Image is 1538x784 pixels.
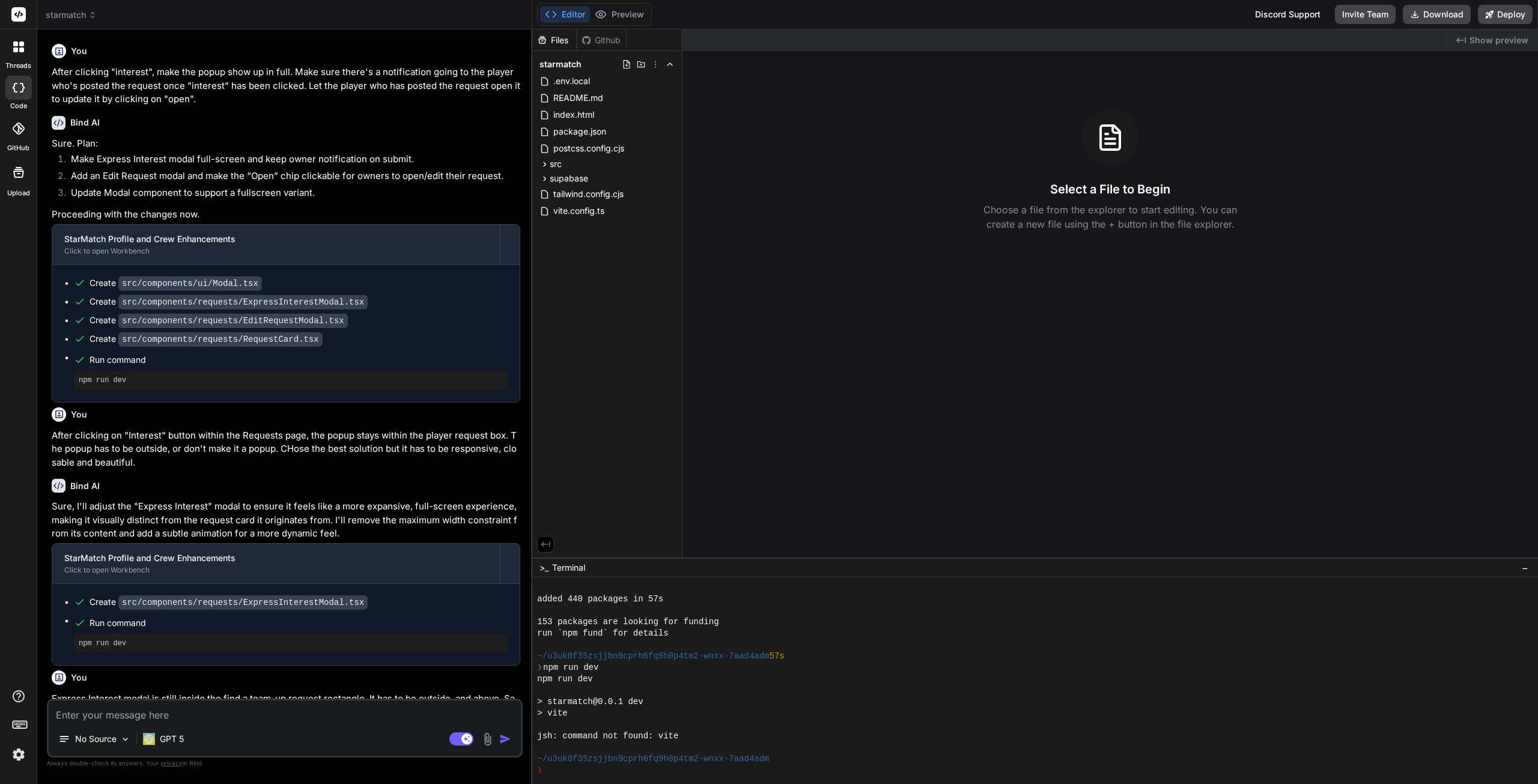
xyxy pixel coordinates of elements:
div: StarMatch Profile and Crew Enhancements [64,233,488,245]
li: Update Modal component to support a fullscreen variant. [61,186,520,203]
div: Files [532,34,576,46]
span: postcss.config.cjs [552,141,625,156]
button: Editor [540,6,590,23]
div: Discord Support [1248,5,1328,24]
h6: You [71,45,87,57]
p: After clicking "interest", make the popup show up in full. Make sure there's a notification going... [52,65,520,106]
span: Run command [90,617,508,629]
span: npm run dev [537,673,592,685]
span: ~/u3uk0f35zsjjbn9cprh6fq9h0p4tm2-wnxx-7aad4adm [537,651,769,662]
p: After clicking on "Interest" button within the Requests page, the popup stays within the player r... [52,429,520,470]
span: run `npm fund` for details [537,628,668,639]
span: privacy [161,759,183,767]
img: Pick Models [120,734,130,744]
h6: Bind AI [70,480,100,492]
label: GitHub [7,143,29,153]
div: Create [90,277,262,290]
span: vite.config.ts [552,204,606,218]
span: Terminal [552,562,585,574]
span: − [1522,562,1528,574]
p: Choose a file from the explorer to start editing. You can create a new file using the + button in... [976,202,1245,231]
div: Click to open Workbench [64,246,488,256]
span: package.json [552,124,607,139]
span: src [550,158,562,170]
span: >_ [540,562,549,574]
h6: Bind AI [70,117,100,129]
p: Express Interest modal is still inside the find a team-up request rectangle. It has to be outside... [52,692,520,719]
span: index.html [552,108,595,122]
span: npm run dev [543,662,598,673]
div: StarMatch Profile and Crew Enhancements [64,552,488,564]
span: ❯ [537,765,543,776]
span: starmatch [46,9,97,21]
code: src/components/requests/ExpressInterestModal.tsx [118,595,368,610]
div: Create [90,296,368,308]
span: jsh: command not found: vite [537,731,678,742]
span: .env.local [552,74,591,88]
code: src/components/requests/EditRequestModal.tsx [118,314,348,328]
label: code [10,101,27,111]
p: No Source [75,733,117,745]
div: Click to open Workbench [64,565,488,575]
div: Create [90,333,323,345]
button: Invite Team [1335,5,1396,24]
span: 153 packages are looking for funding [537,616,719,628]
p: Sure, I'll adjust the "Express Interest" modal to ensure it feels like a more expansive, full-scr... [52,500,520,541]
pre: npm run dev [79,375,503,385]
button: Download [1403,5,1471,24]
span: tailwind.config.cjs [552,187,625,201]
p: Sure. Plan: [52,137,520,151]
code: src/components/ui/Modal.tsx [118,276,262,291]
span: 57s [770,651,785,662]
li: Make Express Interest modal full-screen and keep owner notification on submit. [61,153,520,169]
h3: Select a File to Begin [1050,181,1170,198]
span: ❯ [537,662,543,673]
span: ~/u3uk0f35zsjjbn9cprh6fq9h0p4tm2-wnxx-7aad4adm [537,753,769,765]
span: Run command [90,354,508,366]
img: icon [499,733,511,745]
img: GPT 5 [143,733,155,745]
span: README.md [552,91,604,105]
li: Add an Edit Request modal and make the “Open” chip clickable for owners to open/edit their request. [61,169,520,186]
span: Show preview [1470,34,1528,46]
h6: You [71,409,87,421]
span: added 440 packages in 57s [537,594,663,605]
img: settings [8,744,29,765]
code: src/components/requests/ExpressInterestModal.tsx [118,295,368,309]
label: Upload [7,188,30,198]
label: threads [5,61,31,71]
div: Github [577,34,626,46]
p: Proceeding with the changes now. [52,208,520,222]
h6: You [71,672,87,684]
pre: npm run dev [79,639,503,648]
img: attachment [481,732,494,746]
button: − [1519,558,1531,577]
span: > vite [537,708,567,719]
p: GPT 5 [160,733,184,745]
button: Deploy [1478,5,1533,24]
div: Create [90,596,368,609]
p: Always double-check its answers. Your in Bind [47,758,523,769]
button: StarMatch Profile and Crew EnhancementsClick to open Workbench [52,544,500,583]
code: src/components/requests/RequestCard.tsx [118,332,323,347]
span: starmatch [540,58,582,70]
button: Preview [590,6,649,23]
button: StarMatch Profile and Crew EnhancementsClick to open Workbench [52,225,500,264]
div: Create [90,314,348,327]
span: supabase [550,172,588,184]
span: > starmatch@0.0.1 dev [537,696,643,708]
